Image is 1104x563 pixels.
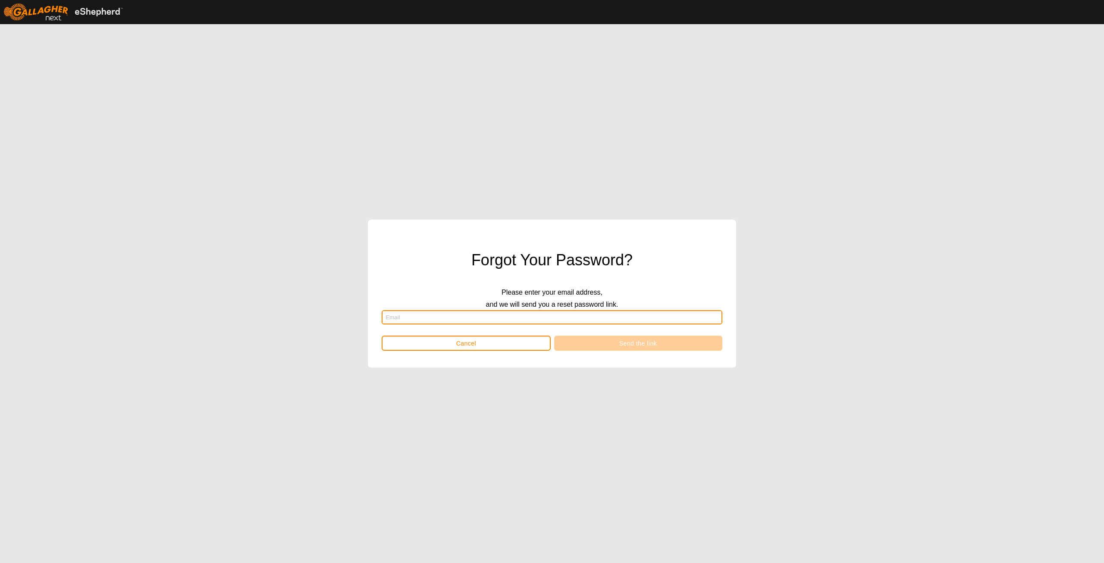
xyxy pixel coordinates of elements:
img: Gallagher Logo [3,3,123,21]
span: Please enter your email address, and we will send you a reset password link. [486,289,618,308]
span: Send the link [619,340,657,347]
input: Email [382,310,722,324]
button: Send the link [554,336,722,351]
span: Cancel [456,340,477,347]
button: Cancel [382,336,550,351]
h1: Forgot Your Password? [382,251,722,269]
